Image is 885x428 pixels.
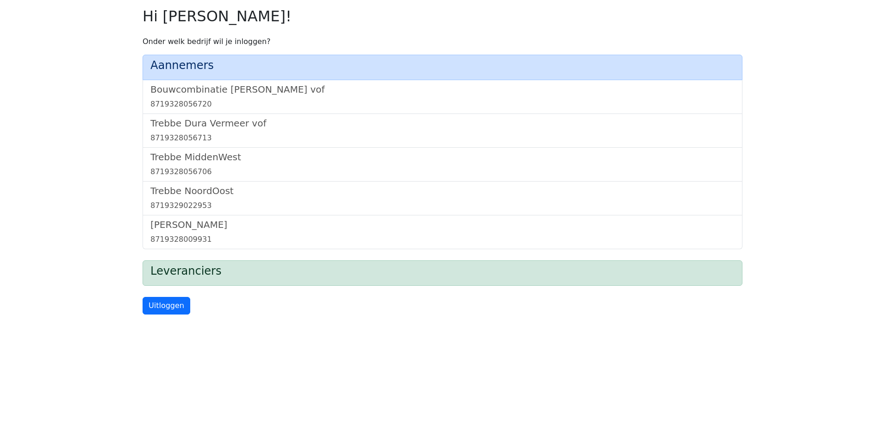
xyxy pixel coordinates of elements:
[150,166,735,177] div: 8719328056706
[150,234,735,245] div: 8719328009931
[150,151,735,163] h5: Trebbe MiddenWest
[150,219,735,245] a: [PERSON_NAME]8719328009931
[150,84,735,95] h5: Bouwcombinatie [PERSON_NAME] vof
[150,219,735,230] h5: [PERSON_NAME]
[150,99,735,110] div: 8719328056720
[150,59,735,72] h4: Aannemers
[150,84,735,110] a: Bouwcombinatie [PERSON_NAME] vof8719328056720
[150,118,735,129] h5: Trebbe Dura Vermeer vof
[150,185,735,196] h5: Trebbe NoordOost
[150,264,735,278] h4: Leveranciers
[143,36,742,47] p: Onder welk bedrijf wil je inloggen?
[150,118,735,144] a: Trebbe Dura Vermeer vof8719328056713
[150,132,735,144] div: 8719328056713
[143,297,190,315] a: Uitloggen
[150,151,735,177] a: Trebbe MiddenWest8719328056706
[150,185,735,211] a: Trebbe NoordOost8719329022953
[143,7,742,25] h2: Hi [PERSON_NAME]!
[150,200,735,211] div: 8719329022953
